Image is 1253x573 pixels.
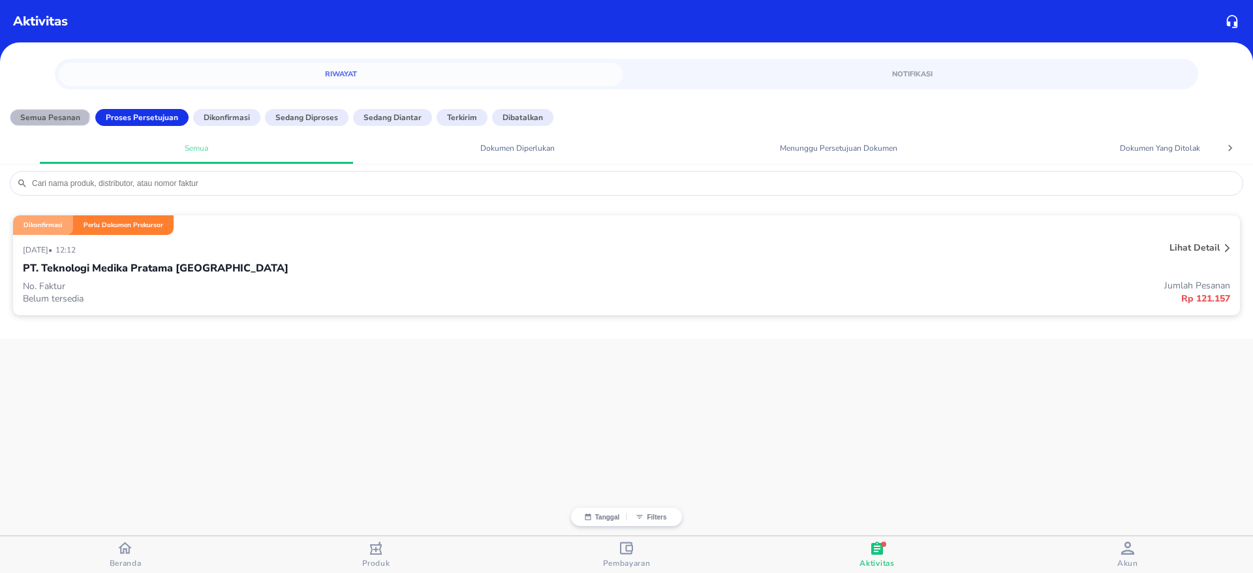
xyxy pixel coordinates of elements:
span: Dokumen Diperlukan [369,143,666,153]
a: Semua [40,136,353,159]
p: Terkirim [447,112,477,123]
p: Perlu Dokumen Prekursor [84,221,163,230]
button: Semua Pesanan [10,109,91,126]
p: PT. Teknologi Medika Pratama [GEOGRAPHIC_DATA] [23,260,288,276]
span: Pembayaran [603,558,651,568]
p: Proses Persetujuan [106,112,178,123]
p: 12:12 [55,245,79,255]
button: Aktivitas [752,536,1002,573]
span: Aktivitas [859,558,894,568]
button: Filters [626,513,675,521]
p: No. Faktur [23,280,626,292]
a: Menunggu Persetujuan Dokumen [682,136,995,159]
a: Dokumen Diperlukan [361,136,674,159]
p: Aktivitas [13,12,68,31]
button: Sedang diproses [265,109,348,126]
button: Terkirim [437,109,487,126]
div: simple tabs [55,59,1198,86]
p: Belum tersedia [23,292,626,305]
button: Akun [1002,536,1253,573]
button: Proses Persetujuan [95,109,189,126]
span: Notifikasi [638,68,1186,80]
p: Semua Pesanan [20,112,80,123]
p: Dibatalkan [503,112,543,123]
button: Pembayaran [501,536,752,573]
button: Dibatalkan [492,109,553,126]
a: Notifikasi [630,63,1194,86]
p: Dikonfirmasi [23,221,63,230]
button: Sedang diantar [353,109,432,126]
p: Lihat detail [1169,241,1220,254]
p: Sedang diantar [364,112,422,123]
input: Cari nama produk, distributor, atau nomor faktur [31,178,1236,189]
span: Produk [362,558,390,568]
span: Menunggu Persetujuan Dokumen [690,143,987,153]
p: Sedang diproses [275,112,338,123]
p: Dikonfirmasi [204,112,250,123]
span: Semua [48,143,345,153]
button: Tanggal [578,513,626,521]
span: Riwayat [67,68,615,80]
a: Riwayat [59,63,623,86]
button: Produk [251,536,501,573]
span: Akun [1117,558,1138,568]
p: Rp 121.157 [626,292,1230,305]
span: Beranda [110,558,142,568]
p: Jumlah Pesanan [626,279,1230,292]
p: [DATE] • [23,245,55,255]
button: Dikonfirmasi [193,109,260,126]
